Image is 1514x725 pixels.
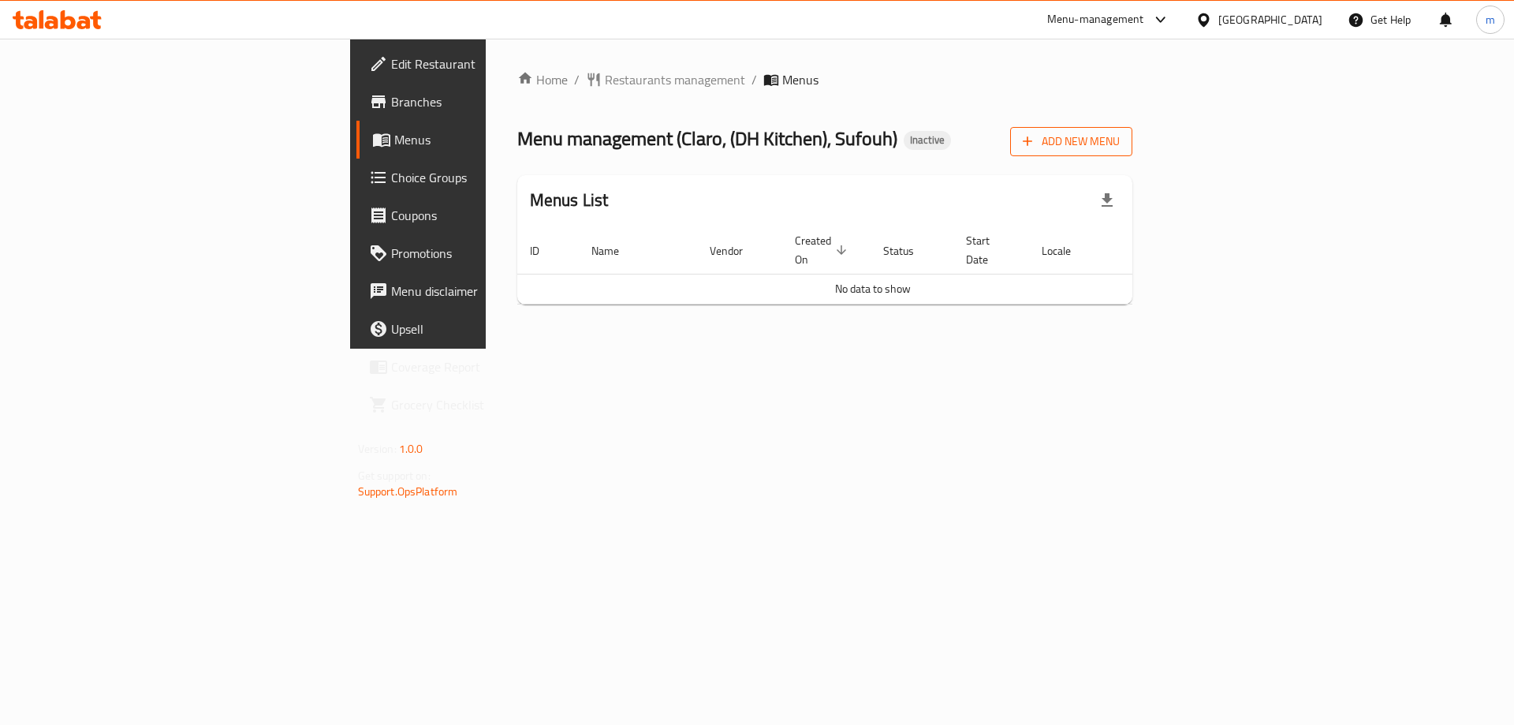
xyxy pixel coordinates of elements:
span: Coverage Report [391,357,591,376]
span: Upsell [391,320,591,338]
span: Inactive [904,133,951,147]
span: Add New Menu [1023,132,1120,151]
span: ID [530,241,560,260]
a: Edit Restaurant [356,45,603,83]
span: Restaurants management [605,70,745,89]
span: Menus [782,70,819,89]
a: Coupons [356,196,603,234]
div: [GEOGRAPHIC_DATA] [1218,11,1322,28]
button: Add New Menu [1010,127,1132,156]
a: Branches [356,83,603,121]
a: Promotions [356,234,603,272]
span: Promotions [391,244,591,263]
span: m [1486,11,1495,28]
a: Menu disclaimer [356,272,603,310]
span: Grocery Checklist [391,395,591,414]
span: Get support on: [358,465,431,486]
span: Coupons [391,206,591,225]
th: Actions [1110,226,1229,275]
a: Upsell [356,310,603,348]
table: enhanced table [517,226,1229,305]
a: Restaurants management [586,70,745,89]
div: Export file [1088,181,1126,219]
span: Name [591,241,640,260]
div: Menu-management [1047,10,1144,29]
span: Menu disclaimer [391,282,591,301]
nav: breadcrumb [517,70,1133,89]
span: Created On [795,231,852,269]
span: Branches [391,92,591,111]
span: Start Date [966,231,1010,269]
span: Menus [394,130,591,149]
a: Support.OpsPlatform [358,481,458,502]
span: Menu management ( Claro, (DH Kitchen), Sufouh ) [517,121,897,156]
a: Choice Groups [356,159,603,196]
span: Vendor [710,241,763,260]
span: Choice Groups [391,168,591,187]
li: / [751,70,757,89]
span: No data to show [835,278,911,299]
h2: Menus List [530,189,609,212]
span: Status [883,241,934,260]
span: Edit Restaurant [391,54,591,73]
span: 1.0.0 [399,439,423,459]
a: Grocery Checklist [356,386,603,424]
span: Version: [358,439,397,459]
div: Inactive [904,131,951,150]
a: Coverage Report [356,348,603,386]
span: Locale [1042,241,1091,260]
a: Menus [356,121,603,159]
